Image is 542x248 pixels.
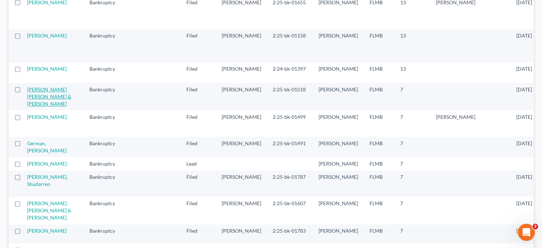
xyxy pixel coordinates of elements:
[84,83,128,110] td: Bankruptcy
[430,110,481,136] td: [PERSON_NAME]
[394,110,430,136] td: 7
[27,66,67,72] a: [PERSON_NAME]
[267,110,313,136] td: 2:25-bk-01499
[364,197,394,224] td: FLMB
[181,62,216,83] td: Filed
[313,171,364,197] td: [PERSON_NAME]
[216,110,267,136] td: [PERSON_NAME]
[181,224,216,243] td: Filed
[267,62,313,83] td: 2:24-bk-01397
[84,137,128,157] td: Bankruptcy
[364,110,394,136] td: FLMB
[181,29,216,62] td: Filed
[313,29,364,62] td: [PERSON_NAME]
[27,140,67,153] a: German, [PERSON_NAME]
[267,197,313,224] td: 2:25-bk-01607
[27,228,67,234] a: [PERSON_NAME]
[267,171,313,197] td: 2:25-bk-01787
[394,29,430,62] td: 13
[27,86,71,107] a: [PERSON_NAME] [PERSON_NAME] & [PERSON_NAME]
[532,224,538,229] span: 3
[394,224,430,243] td: 7
[216,62,267,83] td: [PERSON_NAME]
[364,137,394,157] td: FLMB
[84,29,128,62] td: Bankruptcy
[84,171,128,197] td: Bankruptcy
[313,137,364,157] td: [PERSON_NAME]
[216,224,267,243] td: [PERSON_NAME]
[181,83,216,110] td: Filed
[84,110,128,136] td: Bankruptcy
[394,62,430,83] td: 13
[267,83,313,110] td: 2:25-bk-01518
[364,62,394,83] td: FLMB
[364,83,394,110] td: FLMB
[394,137,430,157] td: 7
[313,83,364,110] td: [PERSON_NAME]
[313,110,364,136] td: [PERSON_NAME]
[364,171,394,197] td: FLMB
[394,157,430,170] td: 7
[181,197,216,224] td: Filed
[27,174,68,187] a: [PERSON_NAME], Shudarren
[181,110,216,136] td: Filed
[27,114,67,120] a: [PERSON_NAME]
[267,29,313,62] td: 2:25-bk-01158
[267,224,313,243] td: 2:25-bk-01783
[216,83,267,110] td: [PERSON_NAME]
[84,197,128,224] td: Bankruptcy
[216,29,267,62] td: [PERSON_NAME]
[364,157,394,170] td: FLMB
[84,224,128,243] td: Bankruptcy
[181,157,216,170] td: Lead
[364,29,394,62] td: FLMB
[181,171,216,197] td: Filed
[27,161,67,167] a: [PERSON_NAME]
[313,224,364,243] td: [PERSON_NAME]
[394,83,430,110] td: 7
[394,197,430,224] td: 7
[313,62,364,83] td: [PERSON_NAME]
[27,200,71,221] a: [PERSON_NAME] [PERSON_NAME] & [PERSON_NAME]
[216,197,267,224] td: [PERSON_NAME]
[313,157,364,170] td: [PERSON_NAME]
[313,197,364,224] td: [PERSON_NAME]
[181,137,216,157] td: Filed
[364,224,394,243] td: FLMB
[518,224,535,241] iframe: Intercom live chat
[267,137,313,157] td: 2:25-bk-01491
[27,32,67,39] a: [PERSON_NAME]
[394,171,430,197] td: 7
[84,157,128,170] td: Bankruptcy
[216,137,267,157] td: [PERSON_NAME]
[216,171,267,197] td: [PERSON_NAME]
[84,62,128,83] td: Bankruptcy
